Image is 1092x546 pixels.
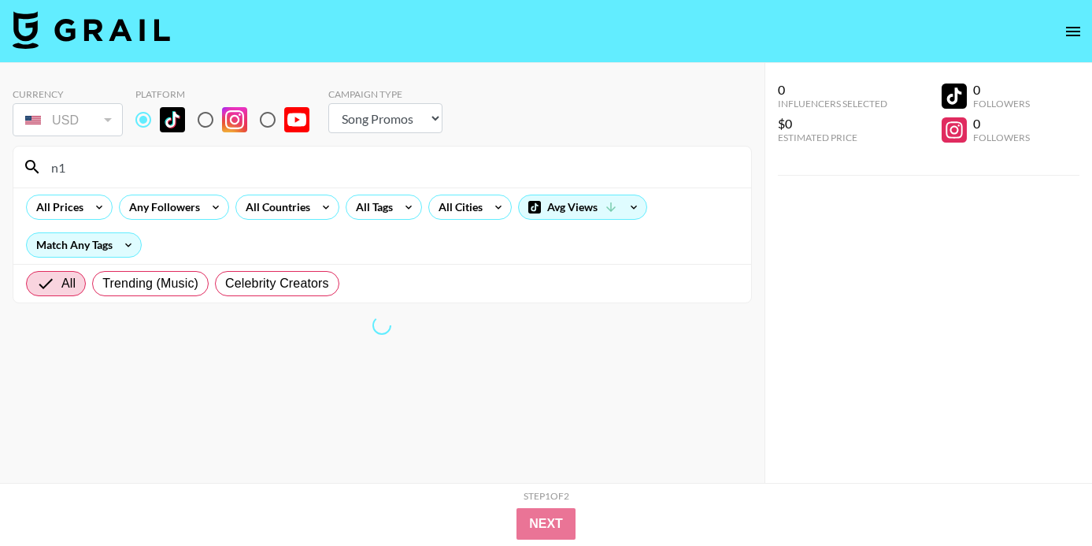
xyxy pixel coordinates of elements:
[1057,16,1089,47] button: open drawer
[102,274,198,293] span: Trending (Music)
[236,195,313,219] div: All Countries
[370,313,394,337] span: Refreshing bookers, clients, countries, tags, cities, talent, talent...
[429,195,486,219] div: All Cities
[16,106,120,134] div: USD
[27,233,141,257] div: Match Any Tags
[973,82,1030,98] div: 0
[778,116,887,132] div: $0
[328,88,442,100] div: Campaign Type
[973,132,1030,143] div: Followers
[516,508,576,540] button: Next
[225,274,329,293] span: Celebrity Creators
[778,98,887,110] div: Influencers Selected
[13,88,123,100] div: Currency
[27,195,87,219] div: All Prices
[519,195,646,219] div: Avg Views
[973,98,1030,110] div: Followers
[284,107,309,132] img: YouTube
[160,107,185,132] img: TikTok
[61,274,76,293] span: All
[42,154,742,180] input: Search by User Name
[778,82,887,98] div: 0
[222,107,247,132] img: Instagram
[346,195,396,219] div: All Tags
[524,490,569,502] div: Step 1 of 2
[13,100,123,139] div: Currency is locked to USD
[120,195,203,219] div: Any Followers
[135,88,322,100] div: Platform
[973,116,1030,132] div: 0
[13,11,170,49] img: Grail Talent
[778,132,887,143] div: Estimated Price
